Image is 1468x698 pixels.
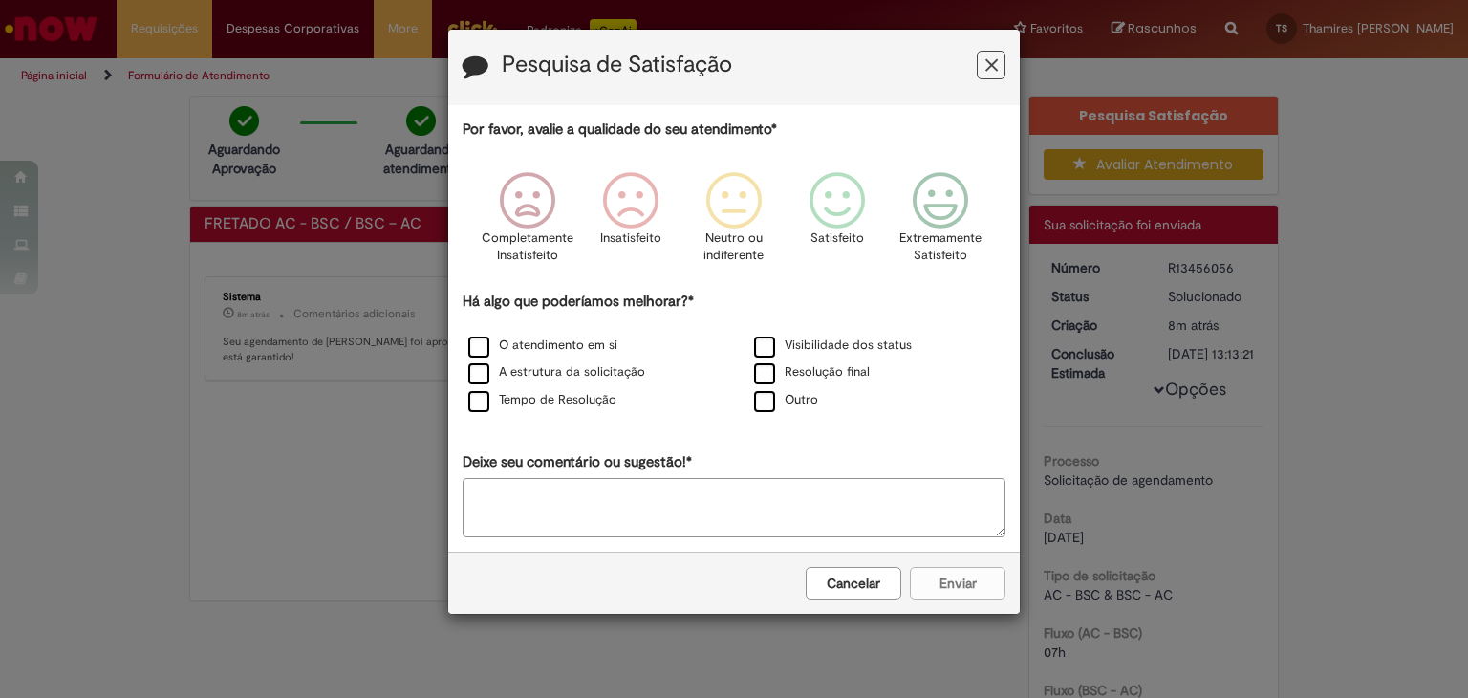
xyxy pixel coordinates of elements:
div: Insatisfeito [582,158,680,289]
div: Extremamente Satisfeito [892,158,989,289]
p: Satisfeito [810,229,864,248]
p: Completamente Insatisfeito [482,229,573,265]
p: Neutro ou indiferente [700,229,768,265]
label: Pesquisa de Satisfação [502,53,732,77]
label: Deixe seu comentário ou sugestão!* [463,452,692,472]
div: Satisfeito [788,158,886,289]
label: Resolução final [754,363,870,382]
label: Tempo de Resolução [468,391,616,409]
button: Cancelar [806,567,901,600]
p: Extremamente Satisfeito [899,229,982,265]
div: Completamente Insatisfeito [478,158,575,289]
div: Há algo que poderíamos melhorar?* [463,292,1005,415]
label: A estrutura da solicitação [468,363,645,382]
p: Insatisfeito [600,229,661,248]
div: Neutro ou indiferente [685,158,783,289]
label: Visibilidade dos status [754,337,912,355]
label: Por favor, avalie a qualidade do seu atendimento* [463,120,777,140]
label: Outro [754,391,818,409]
label: O atendimento em si [468,337,617,355]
